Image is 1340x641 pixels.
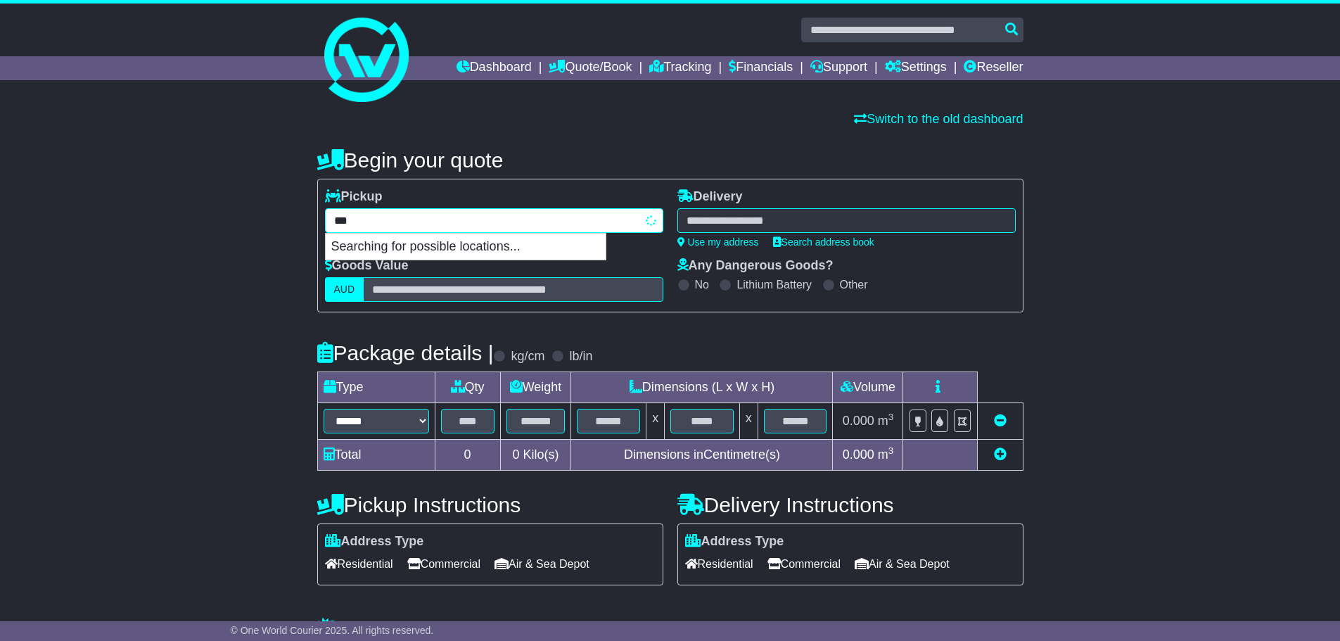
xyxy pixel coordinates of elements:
h4: Delivery Instructions [677,493,1023,516]
label: Any Dangerous Goods? [677,258,834,274]
a: Remove this item [994,414,1007,428]
label: lb/in [569,349,592,364]
span: 0 [512,448,519,462]
label: Pickup [325,189,383,205]
td: Weight [500,372,571,403]
a: Add new item [994,448,1007,462]
td: Total [317,440,435,471]
label: AUD [325,277,364,302]
typeahead: Please provide city [325,208,663,233]
label: kg/cm [511,349,544,364]
a: Reseller [964,56,1023,80]
span: m [878,448,894,462]
p: Searching for possible locations... [326,234,606,260]
span: Residential [685,553,753,575]
span: 0.000 [843,448,874,462]
label: No [695,278,709,291]
a: Dashboard [457,56,532,80]
a: Switch to the old dashboard [854,112,1023,126]
span: Air & Sea Depot [494,553,589,575]
h4: Package details | [317,341,494,364]
td: Type [317,372,435,403]
a: Search address book [773,236,874,248]
h4: Begin your quote [317,148,1023,172]
a: Tracking [649,56,711,80]
span: Commercial [407,553,480,575]
h4: Pickup Instructions [317,493,663,516]
td: x [646,403,665,440]
label: Delivery [677,189,743,205]
td: x [739,403,758,440]
sup: 3 [888,412,894,422]
td: Dimensions (L x W x H) [571,372,833,403]
span: m [878,414,894,428]
label: Address Type [685,534,784,550]
a: Support [810,56,867,80]
label: Address Type [325,534,424,550]
span: Air & Sea Depot [855,553,950,575]
td: Qty [435,372,500,403]
a: Financials [729,56,793,80]
span: 0.000 [843,414,874,428]
label: Lithium Battery [736,278,812,291]
td: 0 [435,440,500,471]
a: Settings [885,56,947,80]
span: © One World Courier 2025. All rights reserved. [231,625,434,636]
span: Commercial [767,553,841,575]
td: Dimensions in Centimetre(s) [571,440,833,471]
td: Kilo(s) [500,440,571,471]
a: Use my address [677,236,759,248]
sup: 3 [888,445,894,456]
label: Other [840,278,868,291]
h4: Warranty & Insurance [317,617,1023,640]
label: Goods Value [325,258,409,274]
a: Quote/Book [549,56,632,80]
td: Volume [833,372,903,403]
span: Residential [325,553,393,575]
